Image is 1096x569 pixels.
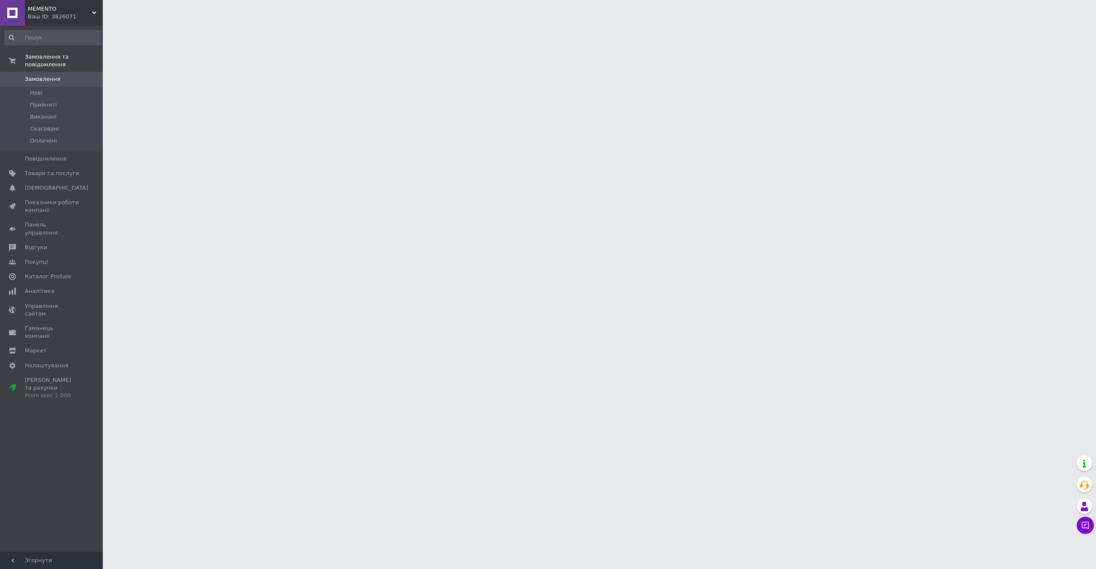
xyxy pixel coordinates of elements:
[25,376,79,400] span: [PERSON_NAME] та рахунки
[1077,517,1094,534] button: Чат з покупцем
[25,273,71,280] span: Каталог ProSale
[30,125,59,133] span: Скасовані
[25,199,79,214] span: Показники роботи компанії
[25,287,54,295] span: Аналітика
[25,184,88,192] span: [DEMOGRAPHIC_DATA]
[25,75,60,83] span: Замовлення
[25,53,103,69] span: Замовлення та повідомлення
[25,221,79,236] span: Панель управління
[25,362,68,369] span: Налаштування
[25,302,79,318] span: Управління сайтом
[25,170,79,177] span: Товари та послуги
[25,155,66,163] span: Повідомлення
[25,347,47,355] span: Маркет
[28,5,92,13] span: MEMENTO
[30,101,57,109] span: Прийняті
[30,113,57,121] span: Виконані
[30,89,42,97] span: Нові
[4,30,101,45] input: Пошук
[30,137,57,145] span: Оплачені
[28,13,103,21] div: Ваш ID: 3826071
[25,244,47,251] span: Відгуки
[25,258,48,266] span: Покупці
[25,392,79,399] div: Prom мікс 1 000
[25,325,79,340] span: Гаманець компанії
